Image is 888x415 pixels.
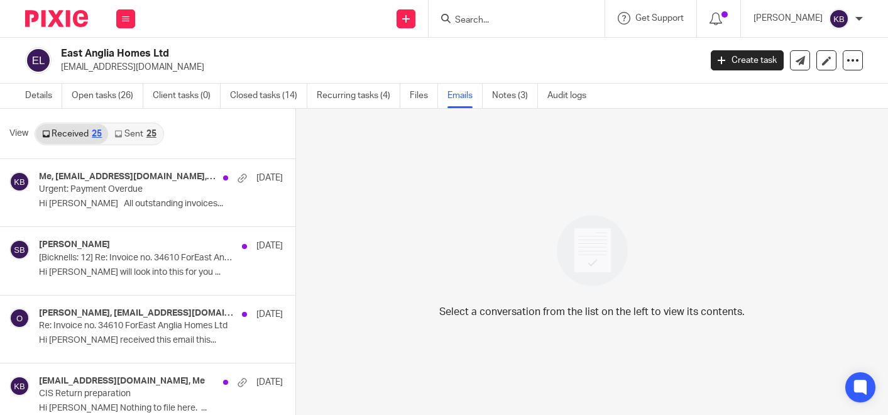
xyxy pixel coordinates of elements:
[61,61,692,74] p: [EMAIL_ADDRESS][DOMAIN_NAME]
[39,335,283,346] p: Hi [PERSON_NAME] received this email this...
[36,124,108,144] a: Received25
[9,376,30,396] img: svg%3E
[39,308,236,319] h4: [PERSON_NAME], [EMAIL_ADDRESS][DOMAIN_NAME]
[39,253,234,263] p: [Bicknells: 12] Re: Invoice no. 34610 ForEast Anglia Homes Ltd
[25,47,52,74] img: svg%3E
[230,84,307,108] a: Closed tasks (14)
[256,172,283,184] p: [DATE]
[39,403,283,414] p: Hi [PERSON_NAME] Nothing to file here. ...
[108,124,162,144] a: Sent25
[9,308,30,328] img: svg%3E
[153,84,221,108] a: Client tasks (0)
[754,12,823,25] p: [PERSON_NAME]
[39,389,234,399] p: CIS Return preparation
[410,84,438,108] a: Files
[317,84,400,108] a: Recurring tasks (4)
[439,304,745,319] p: Select a conversation from the list on the left to view its contents.
[635,14,684,23] span: Get Support
[256,308,283,321] p: [DATE]
[39,240,110,250] h4: [PERSON_NAME]
[39,267,283,278] p: Hi [PERSON_NAME] will look into this for you ...
[92,130,102,138] div: 25
[447,84,483,108] a: Emails
[146,130,156,138] div: 25
[829,9,849,29] img: svg%3E
[39,321,234,331] p: Re: Invoice no. 34610 ForEast Anglia Homes Ltd
[547,84,596,108] a: Audit logs
[25,10,88,27] img: Pixie
[549,207,636,294] img: image
[39,172,217,182] h4: Me, [EMAIL_ADDRESS][DOMAIN_NAME], [EMAIL_ADDRESS][DOMAIN_NAME]
[9,127,28,140] span: View
[256,376,283,389] p: [DATE]
[9,172,30,192] img: svg%3E
[39,376,205,387] h4: [EMAIL_ADDRESS][DOMAIN_NAME], Me
[454,15,567,26] input: Search
[25,84,62,108] a: Details
[711,50,784,70] a: Create task
[39,184,234,195] p: Urgent: Payment Overdue
[492,84,538,108] a: Notes (3)
[256,240,283,252] p: [DATE]
[72,84,143,108] a: Open tasks (26)
[39,199,283,209] p: Hi [PERSON_NAME] All outstanding invoices...
[9,240,30,260] img: svg%3E
[61,47,566,60] h2: East Anglia Homes Ltd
